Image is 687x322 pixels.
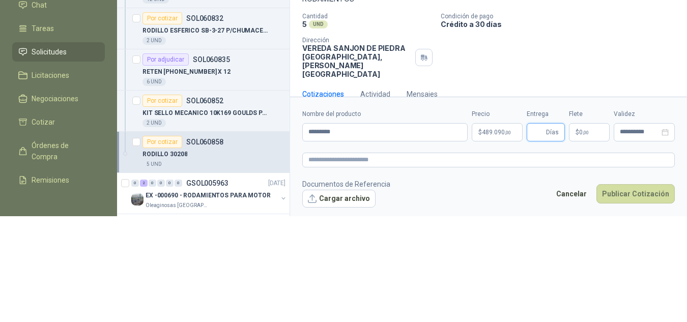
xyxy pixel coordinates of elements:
[12,89,105,108] a: Negociaciones
[32,140,95,162] span: Órdenes de Compra
[186,180,228,187] p: GSOL005963
[12,42,105,62] a: Solicitudes
[569,109,610,119] label: Flete
[117,8,290,49] a: Por cotizarSOL060832RODILLO ESFERICO SB-3-27 P/CHUMACERA TENSORA 2.7/162 UND
[166,180,174,187] div: 0
[131,193,144,206] img: Company Logo
[441,13,683,20] p: Condición de pago
[302,13,433,20] p: Cantidad
[596,184,675,203] button: Publicar Cotización
[546,124,559,141] span: Días
[441,20,683,28] p: Crédito a 30 días
[576,129,579,135] span: $
[12,66,105,85] a: Licitaciones
[302,89,344,100] div: Cotizaciones
[186,97,223,104] p: SOL060852
[142,136,182,148] div: Por cotizar
[482,129,511,135] span: 489.090
[142,26,269,36] p: RODILLO ESFERICO SB-3-27 P/CHUMACERA TENSORA 2.7/16
[302,37,411,44] p: Dirección
[505,130,511,135] span: ,00
[32,174,69,186] span: Remisiones
[157,180,165,187] div: 0
[302,179,390,190] p: Documentos de Referencia
[193,56,230,63] p: SOL060835
[407,89,438,100] div: Mensajes
[149,180,156,187] div: 0
[12,19,105,38] a: Tareas
[142,12,182,24] div: Por cotizar
[360,89,390,100] div: Actividad
[117,91,290,132] a: Por cotizarSOL060852KIT SELLO MECANICO 10K169 GOULDS PARA2 UND
[140,180,148,187] div: 2
[142,119,166,127] div: 2 UND
[32,93,78,104] span: Negociaciones
[142,95,182,107] div: Por cotizar
[32,116,55,128] span: Cotizar
[142,150,187,159] p: RODILLO 30208
[142,108,269,118] p: KIT SELLO MECANICO 10K169 GOULDS PARA
[117,49,290,91] a: Por adjudicarSOL060835RETEN [PHONE_NUMBER] X 126 UND
[32,23,54,34] span: Tareas
[131,180,139,187] div: 0
[186,138,223,145] p: SOL060858
[302,20,307,28] p: 5
[142,53,189,66] div: Por adjudicar
[472,123,523,141] p: $489.090,00
[12,136,105,166] a: Órdenes de Compra
[142,67,231,77] p: RETEN [PHONE_NUMBER] X 12
[309,20,328,28] div: UND
[614,109,675,119] label: Validez
[472,109,523,119] label: Precio
[186,15,223,22] p: SOL060832
[527,109,565,119] label: Entrega
[131,177,288,210] a: 0 2 0 0 0 0 GSOL005963[DATE] Company LogoEX -000690 - RODAMIENTOS PARA MOTOROleaginosas [GEOGRAPH...
[32,46,67,57] span: Solicitudes
[583,130,589,135] span: ,00
[142,37,166,45] div: 2 UND
[569,123,610,141] p: $ 0,00
[142,78,166,86] div: 6 UND
[142,160,166,168] div: 5 UND
[302,190,376,208] button: Cargar archivo
[175,180,182,187] div: 0
[302,109,468,119] label: Nombre del producto
[551,184,592,203] button: Cancelar
[117,132,290,173] a: Por cotizarSOL060858RODILLO 302085 UND
[302,44,411,78] p: VEREDA SANJON DE PIEDRA [GEOGRAPHIC_DATA] , [PERSON_NAME][GEOGRAPHIC_DATA]
[579,129,589,135] span: 0
[268,179,285,188] p: [DATE]
[146,191,271,200] p: EX -000690 - RODAMIENTOS PARA MOTOR
[12,170,105,190] a: Remisiones
[12,112,105,132] a: Cotizar
[32,70,69,81] span: Licitaciones
[146,201,210,210] p: Oleaginosas [GEOGRAPHIC_DATA][PERSON_NAME]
